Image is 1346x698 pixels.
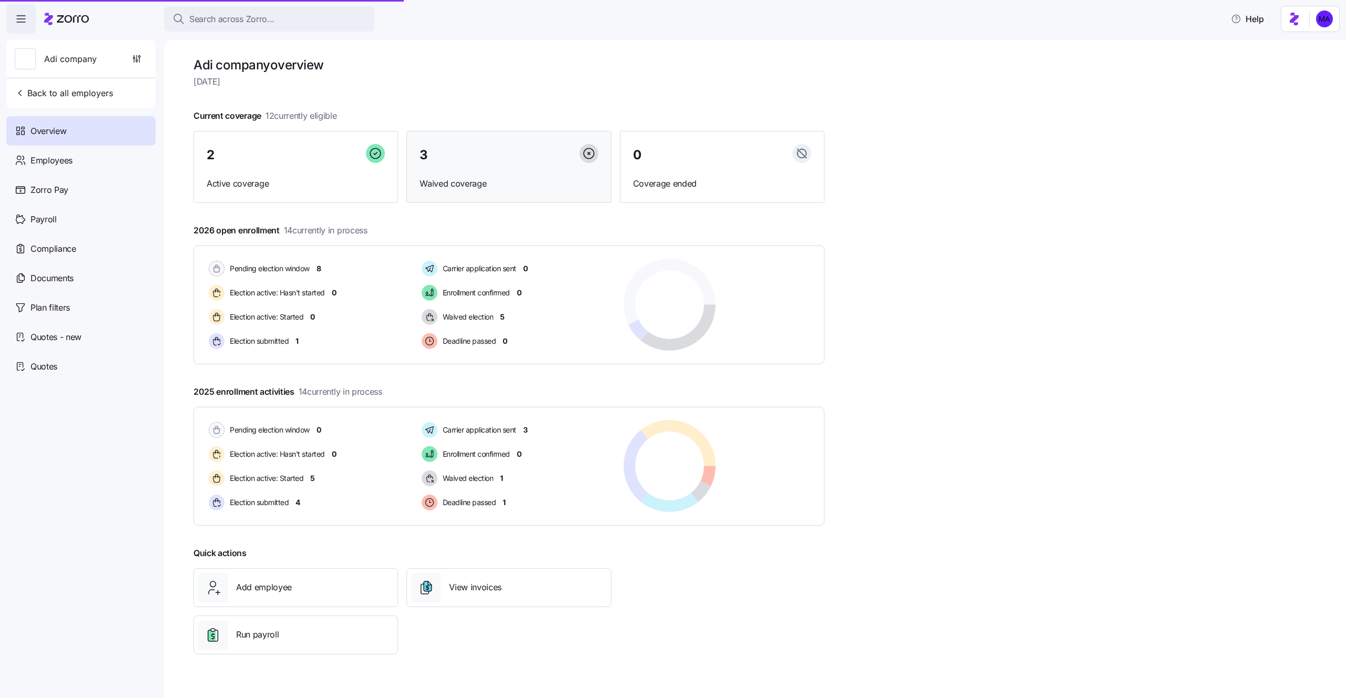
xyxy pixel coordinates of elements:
span: Employees [30,154,73,167]
span: Election active: Started [227,312,303,322]
span: Deadline passed [440,497,496,508]
button: Search across Zorro... [164,6,374,32]
span: Search across Zorro... [189,13,274,26]
a: Overview [6,116,156,146]
span: 1 [500,473,503,484]
span: Election submitted [227,497,289,508]
button: Help [1222,8,1272,29]
span: Election active: Hasn't started [227,449,325,459]
a: Quotes [6,352,156,381]
span: 3 [523,425,528,435]
span: Waived coverage [420,177,598,190]
span: Enrollment confirmed [440,449,510,459]
span: Zorro Pay [30,183,68,197]
span: Pending election window [227,263,310,274]
span: 5 [500,312,505,322]
span: 0 [517,449,522,459]
a: Documents [6,263,156,293]
span: Back to all employers [15,87,113,99]
span: 8 [317,263,321,274]
a: Payroll [6,204,156,234]
span: 12 currently eligible [266,109,337,122]
span: 2026 open enrollment [193,224,368,237]
span: Payroll [30,213,57,226]
span: Active coverage [207,177,385,190]
span: 2 [207,149,215,161]
span: 5 [310,473,315,484]
span: Quotes - new [30,331,81,344]
h1: Adi company overview [193,57,824,73]
span: Waived election [440,473,494,484]
a: Zorro Pay [6,175,156,204]
a: Compliance [6,234,156,263]
span: Carrier application sent [440,263,516,274]
span: Adi company [44,53,97,66]
span: 3 [420,149,428,161]
span: 14 currently in process [299,385,382,398]
span: Election active: Hasn't started [227,288,325,298]
span: Run payroll [236,628,279,641]
span: Quick actions [193,547,247,560]
span: Current coverage [193,109,337,122]
span: 0 [517,288,522,298]
a: Plan filters [6,293,156,322]
span: Plan filters [30,301,70,314]
span: 0 [332,449,336,459]
span: Add employee [236,581,292,594]
span: 0 [523,263,528,274]
span: Coverage ended [633,177,811,190]
span: 0 [310,312,315,322]
span: [DATE] [193,75,824,88]
span: Quotes [30,360,57,373]
span: Election active: Started [227,473,303,484]
span: Documents [30,272,74,285]
span: 0 [332,288,336,298]
span: Overview [30,125,66,138]
span: 1 [295,336,299,346]
span: Help [1231,13,1264,25]
span: 0 [633,149,641,161]
span: 0 [503,336,507,346]
span: 0 [317,425,321,435]
span: Enrollment confirmed [440,288,510,298]
span: View invoices [449,581,502,594]
span: Carrier application sent [440,425,516,435]
span: 1 [503,497,506,508]
span: 2025 enrollment activities [193,385,382,398]
span: Deadline passed [440,336,496,346]
a: Employees [6,146,156,175]
span: Waived election [440,312,494,322]
button: Back to all employers [11,83,117,104]
span: Pending election window [227,425,310,435]
a: Quotes - new [6,322,156,352]
span: Compliance [30,242,76,255]
img: ddc159ec0097e7aad339c48b92a6a103 [1316,11,1333,27]
span: Election submitted [227,336,289,346]
span: 4 [295,497,300,508]
span: 14 currently in process [284,224,368,237]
